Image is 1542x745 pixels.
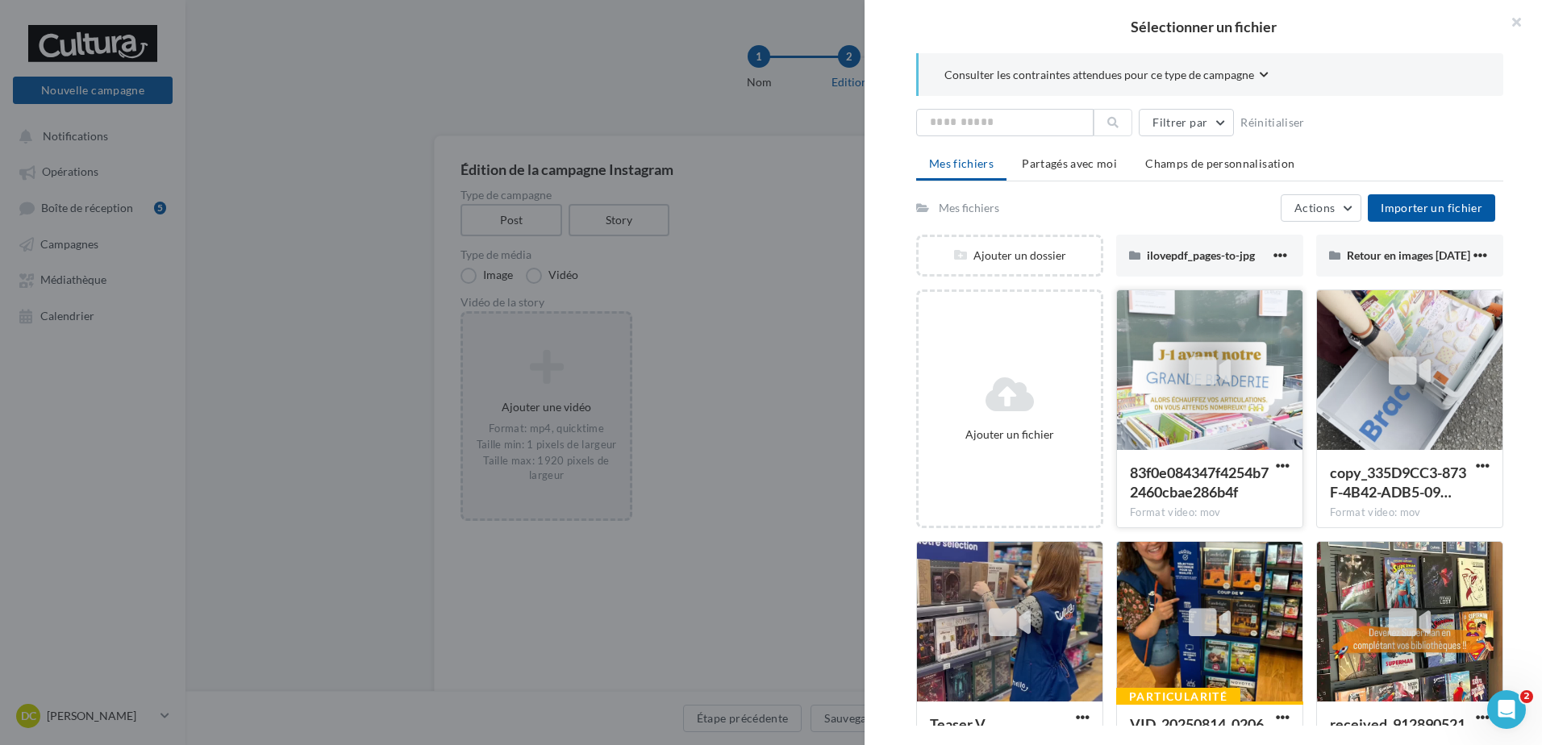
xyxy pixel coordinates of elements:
span: Importer un fichier [1381,201,1482,214]
div: Ajouter un dossier [919,248,1101,264]
span: 83f0e084347f4254b72460cbae286b4f [1130,464,1269,501]
span: Mes fichiers [929,156,994,170]
iframe: Intercom live chat [1487,690,1526,729]
span: Consulter les contraintes attendues pour ce type de campagne [944,67,1254,83]
div: Format video: mov [1330,506,1490,520]
span: copy_335D9CC3-873F-4B42-ADB5-09A34E92FE14 [1330,464,1466,501]
div: Format video: mov [1130,506,1290,520]
button: Actions [1281,194,1361,222]
div: Particularité [1116,688,1240,705]
button: Consulter les contraintes attendues pour ce type de campagne [944,66,1269,86]
div: Ajouter un fichier [925,427,1094,443]
button: Réinitialiser [1234,113,1311,132]
span: Champs de personnalisation [1145,156,1294,170]
span: Partagés avec moi [1022,156,1117,170]
span: Actions [1294,201,1335,214]
span: 2 [1520,690,1533,703]
span: ilovepdf_pages-to-jpg [1147,248,1255,262]
h2: Sélectionner un fichier [890,19,1516,34]
span: Retour en images [DATE] [1347,248,1470,262]
button: Importer un fichier [1368,194,1495,222]
div: Mes fichiers [939,200,999,216]
span: Teaser V [930,715,986,733]
button: Filtrer par [1139,109,1234,136]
